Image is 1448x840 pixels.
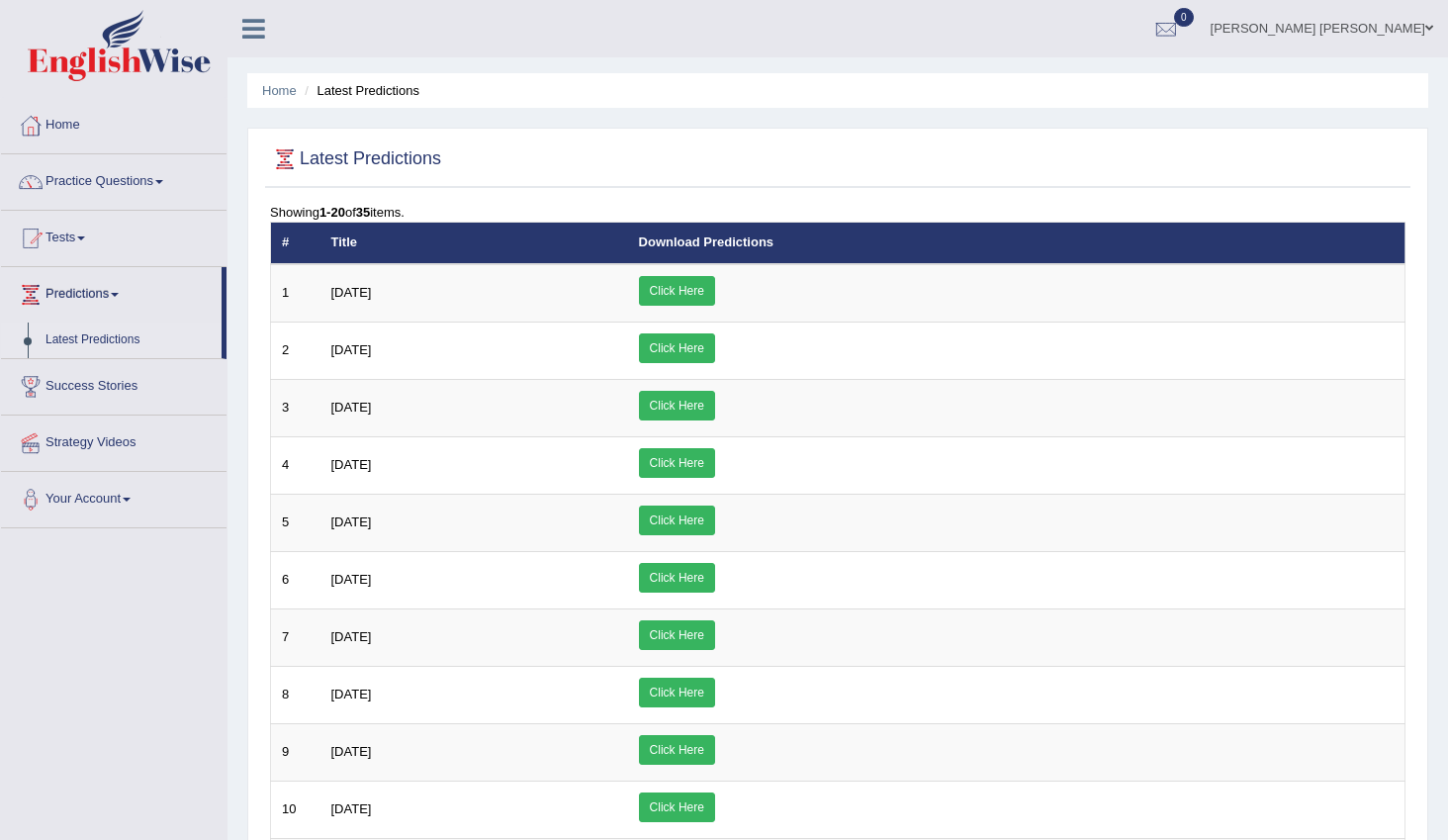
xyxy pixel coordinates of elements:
td: 5 [271,494,320,551]
td: 3 [271,379,320,436]
li: Latest Predictions [300,81,419,100]
span: [DATE] [331,744,372,759]
span: 0 [1174,8,1194,27]
a: Tests [1,211,226,260]
span: [DATE] [331,572,372,587]
a: Click Here [639,735,715,765]
span: [DATE] [331,801,372,816]
a: Click Here [639,391,715,420]
a: Success Stories [1,359,226,409]
td: 4 [271,436,320,494]
td: 10 [271,781,320,838]
div: Showing of items. [270,203,1405,222]
th: # [271,223,320,264]
td: 6 [271,551,320,608]
a: Click Here [639,678,715,707]
td: 7 [271,608,320,666]
a: Predictions [1,267,222,317]
th: Download Predictions [628,223,1405,264]
span: [DATE] [331,400,372,415]
span: [DATE] [331,457,372,472]
a: Click Here [639,333,715,363]
span: [DATE] [331,285,372,300]
a: Home [262,83,297,98]
a: Latest Predictions [37,323,222,358]
th: Title [320,223,628,264]
td: 2 [271,322,320,379]
td: 9 [271,723,320,781]
span: [DATE] [331,687,372,701]
span: [DATE] [331,629,372,644]
span: [DATE] [331,342,372,357]
h2: Latest Predictions [270,144,441,174]
a: Your Account [1,472,226,521]
b: 1-20 [319,205,345,220]
a: Click Here [639,276,715,306]
a: Home [1,98,226,147]
a: Click Here [639,620,715,650]
span: [DATE] [331,514,372,529]
a: Click Here [639,563,715,593]
a: Click Here [639,448,715,478]
a: Practice Questions [1,154,226,204]
td: 1 [271,264,320,323]
a: Click Here [639,793,715,822]
td: 8 [271,666,320,723]
b: 35 [356,205,370,220]
a: Strategy Videos [1,416,226,465]
a: Click Here [639,506,715,535]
